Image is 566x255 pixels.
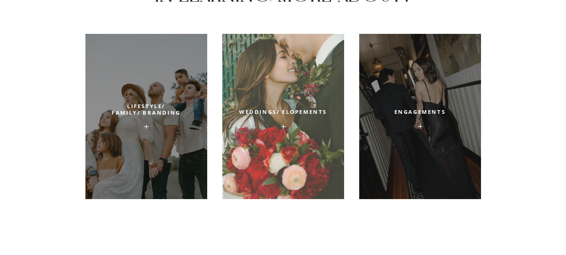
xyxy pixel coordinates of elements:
h2: lifestyle/ Family/ Branding [99,103,193,120]
a: weddings/ Elopements [236,109,330,122]
a: Engagements [373,109,467,117]
a: lifestyle/Family/ Branding [99,103,193,120]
